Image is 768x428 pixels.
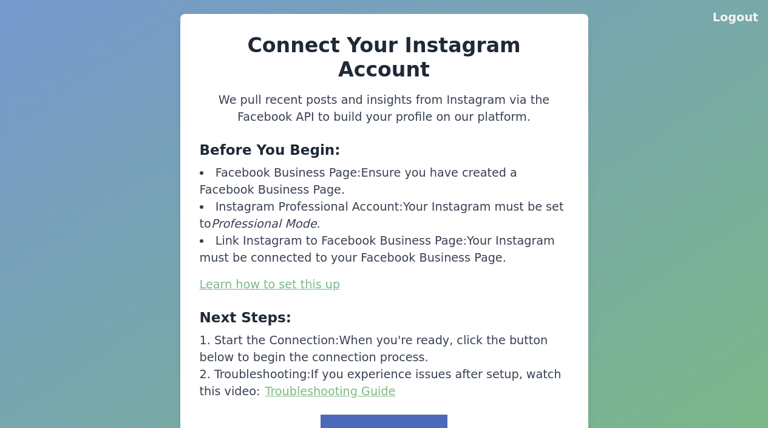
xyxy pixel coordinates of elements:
span: Link Instagram to Facebook Business Page: [216,234,467,248]
h2: Connect Your Instagram Account [200,33,569,82]
span: Troubleshooting: [214,367,311,381]
a: Learn how to set this up [200,277,341,291]
li: When you're ready, click the button below to begin the connection process. [200,332,569,366]
li: If you experience issues after setup, watch this video: [200,366,569,400]
span: Instagram Professional Account: [216,200,403,214]
h3: Next Steps: [200,308,569,327]
li: Your Instagram must be set to . [200,199,569,233]
button: Logout [713,9,758,26]
span: Facebook Business Page: [216,166,361,180]
p: We pull recent posts and insights from Instagram via the Facebook API to build your profile on ou... [200,92,569,126]
li: Ensure you have created a Facebook Business Page. [200,165,569,199]
span: Start the Connection: [214,333,339,347]
a: Troubleshooting Guide [265,384,396,398]
h3: Before You Begin: [200,140,569,160]
span: Professional Mode [211,217,317,231]
li: Your Instagram must be connected to your Facebook Business Page. [200,233,569,267]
